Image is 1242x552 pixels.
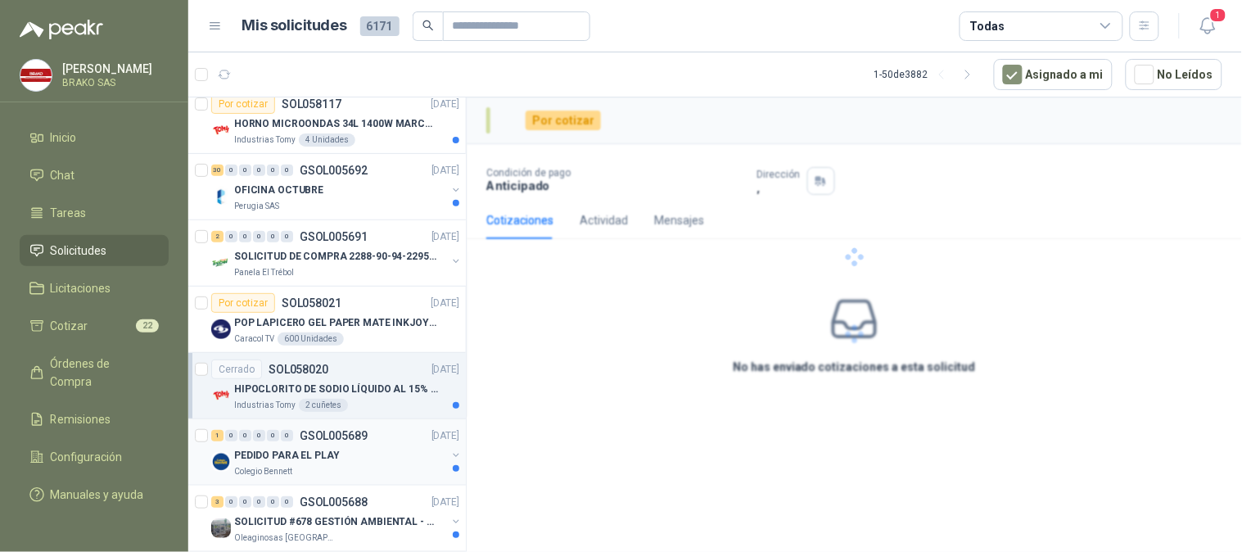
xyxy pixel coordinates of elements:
[20,348,169,397] a: Órdenes de Compra
[20,197,169,228] a: Tareas
[234,200,279,213] p: Perugia SAS
[970,17,1005,35] div: Todas
[225,231,237,242] div: 0
[234,514,438,530] p: SOLICITUD #678 GESTIÓN AMBIENTAL - TUMACO
[874,61,981,88] div: 1 - 50 de 3882
[278,333,344,346] div: 600 Unidades
[188,88,466,154] a: Por cotizarSOL058117[DATE] Company LogoHORNO MICROONDAS 34L 1400W MARCA TORNADO.Industrias Tomy4 ...
[211,452,231,472] img: Company Logo
[300,430,368,441] p: GSOL005689
[188,287,466,353] a: Por cotizarSOL058021[DATE] Company LogoPOP LAPICERO GEL PAPER MATE INKJOY 0.7 (Revisar el adjunto...
[234,315,438,331] p: POP LAPICERO GEL PAPER MATE INKJOY 0.7 (Revisar el adjunto)
[281,430,293,441] div: 0
[211,360,262,379] div: Cerrado
[1126,59,1222,90] button: No Leídos
[234,266,294,279] p: Panela El Trébol
[431,296,459,311] p: [DATE]
[211,492,463,545] a: 3 0 0 0 0 0 GSOL005688[DATE] Company LogoSOLICITUD #678 GESTIÓN AMBIENTAL - TUMACOOleaginosas [GE...
[299,399,348,412] div: 2 cuñetes
[253,496,265,508] div: 0
[431,163,459,179] p: [DATE]
[20,441,169,473] a: Configuración
[51,204,87,222] span: Tareas
[211,161,463,213] a: 30 0 0 0 0 0 GSOL005692[DATE] Company LogoOFICINA OCTUBREPerugia SAS
[242,14,347,38] h1: Mis solicitudes
[20,20,103,39] img: Logo peakr
[51,166,75,184] span: Chat
[51,486,144,504] span: Manuales y ayuda
[234,116,438,132] p: HORNO MICROONDAS 34L 1400W MARCA TORNADO.
[51,448,123,466] span: Configuración
[234,399,296,412] p: Industrias Tomy
[51,355,153,391] span: Órdenes de Compra
[360,16,400,36] span: 6171
[20,479,169,510] a: Manuales y ayuda
[51,242,107,260] span: Solicitudes
[282,98,341,110] p: SOL058117
[281,496,293,508] div: 0
[234,532,337,545] p: Oleaginosas [GEOGRAPHIC_DATA][PERSON_NAME]
[431,97,459,112] p: [DATE]
[225,430,237,441] div: 0
[20,235,169,266] a: Solicitudes
[281,165,293,176] div: 0
[211,165,224,176] div: 30
[20,122,169,153] a: Inicio
[188,353,466,419] a: CerradoSOL058020[DATE] Company LogoHIPOCLORITO DE SODIO LÍQUIDO AL 15% CONT NETO 20LIndustrias To...
[234,465,292,478] p: Colegio Bennett
[51,317,88,335] span: Cotizar
[267,165,279,176] div: 0
[62,63,165,75] p: [PERSON_NAME]
[422,20,434,31] span: search
[211,430,224,441] div: 1
[51,129,77,147] span: Inicio
[225,165,237,176] div: 0
[234,183,323,198] p: OFICINA OCTUBRE
[300,496,368,508] p: GSOL005688
[211,319,231,339] img: Company Logo
[267,430,279,441] div: 0
[211,253,231,273] img: Company Logo
[239,231,251,242] div: 0
[267,231,279,242] div: 0
[62,78,165,88] p: BRAKO SAS
[253,231,265,242] div: 0
[431,229,459,245] p: [DATE]
[136,319,159,333] span: 22
[211,426,463,478] a: 1 0 0 0 0 0 GSOL005689[DATE] Company LogoPEDIDO PARA EL PLAYColegio Bennett
[234,382,438,397] p: HIPOCLORITO DE SODIO LÍQUIDO AL 15% CONT NETO 20L
[20,310,169,342] a: Cotizar22
[211,386,231,405] img: Company Logo
[211,518,231,538] img: Company Logo
[20,404,169,435] a: Remisiones
[225,496,237,508] div: 0
[299,133,355,147] div: 4 Unidades
[211,227,463,279] a: 2 0 0 0 0 0 GSOL005691[DATE] Company LogoSOLICITUD DE COMPRA 2288-90-94-2295-96-2301-02-04Panela ...
[20,60,52,91] img: Company Logo
[253,165,265,176] div: 0
[300,165,368,176] p: GSOL005692
[431,362,459,378] p: [DATE]
[211,120,231,140] img: Company Logo
[51,410,111,428] span: Remisiones
[234,333,274,346] p: Caracol TV
[51,279,111,297] span: Licitaciones
[234,448,340,464] p: PEDIDO PARA EL PLAY
[282,297,341,309] p: SOL058021
[300,231,368,242] p: GSOL005691
[281,231,293,242] div: 0
[211,94,275,114] div: Por cotizar
[20,160,169,191] a: Chat
[20,273,169,304] a: Licitaciones
[234,249,438,265] p: SOLICITUD DE COMPRA 2288-90-94-2295-96-2301-02-04
[211,496,224,508] div: 3
[431,428,459,444] p: [DATE]
[1193,11,1222,41] button: 1
[211,187,231,206] img: Company Logo
[994,59,1113,90] button: Asignado a mi
[239,430,251,441] div: 0
[253,430,265,441] div: 0
[239,165,251,176] div: 0
[239,496,251,508] div: 0
[431,495,459,510] p: [DATE]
